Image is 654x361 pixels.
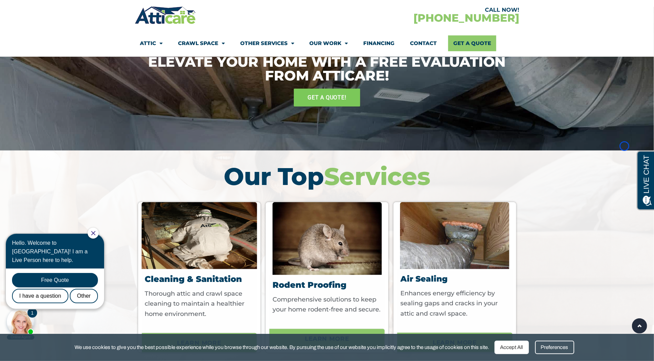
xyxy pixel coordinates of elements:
[400,288,511,329] p: Enhances energy efficiency by sealing gaps and cracks in your attic and crawl space.
[410,35,437,51] a: Contact
[269,329,385,349] a: Learn More
[273,202,382,275] img: Rodent diseases
[324,162,430,191] font: Services
[448,35,496,51] a: Get A Quote
[138,164,516,188] h2: Our Top
[145,289,256,329] p: Thorough attic and crawl space cleaning to maintain a healthier home environment.
[535,341,574,354] div: Preferences
[240,35,294,51] a: Other Services
[305,333,349,344] span: Learn More
[3,227,113,340] iframe: Chat Invitation
[17,6,55,14] span: Opens a chat window
[273,281,383,289] h3: Rodent Proofing
[142,333,257,353] a: Learn More
[138,55,516,83] h3: Elevate Your Home with a Free Evaluation from Atticare!
[495,341,529,354] div: Accept All
[308,92,346,103] span: GET A QUOTE!
[400,275,511,283] h3: Air Sealing
[397,332,513,352] a: Learn More
[364,35,395,51] a: Financing
[178,35,225,51] a: Crawl Space
[327,7,520,13] div: CALL NOW!
[140,35,514,51] nav: Menu
[273,295,383,325] p: Comprehensive solutions to keep your home rodent-free and secure.
[75,343,489,352] span: We use cookies to give you the best possible experience while you browse through our website. By ...
[145,275,256,284] h3: Cleaning & Sanitation
[294,89,360,107] a: GET A QUOTE!
[310,35,348,51] a: Our Work
[140,35,163,51] a: Attic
